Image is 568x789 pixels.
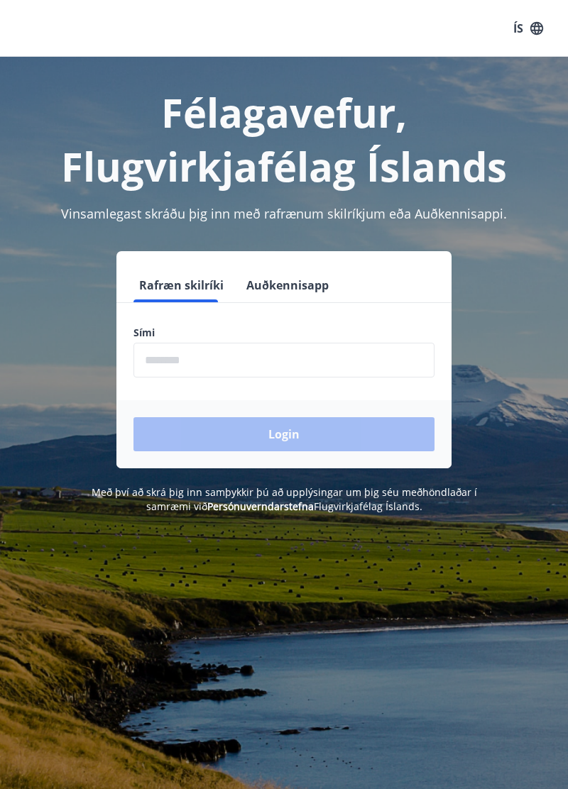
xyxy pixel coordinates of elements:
span: Með því að skrá þig inn samþykkir þú að upplýsingar um þig séu meðhöndlaðar í samræmi við Flugvir... [92,485,477,513]
h1: Félagavefur, Flugvirkjafélag Íslands [17,85,551,193]
span: Vinsamlegast skráðu þig inn með rafrænum skilríkjum eða Auðkennisappi. [61,205,507,222]
button: Auðkennisapp [241,268,334,302]
button: Rafræn skilríki [133,268,229,302]
a: Persónuverndarstefna [207,500,314,513]
button: ÍS [506,16,551,41]
label: Sími [133,326,435,340]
